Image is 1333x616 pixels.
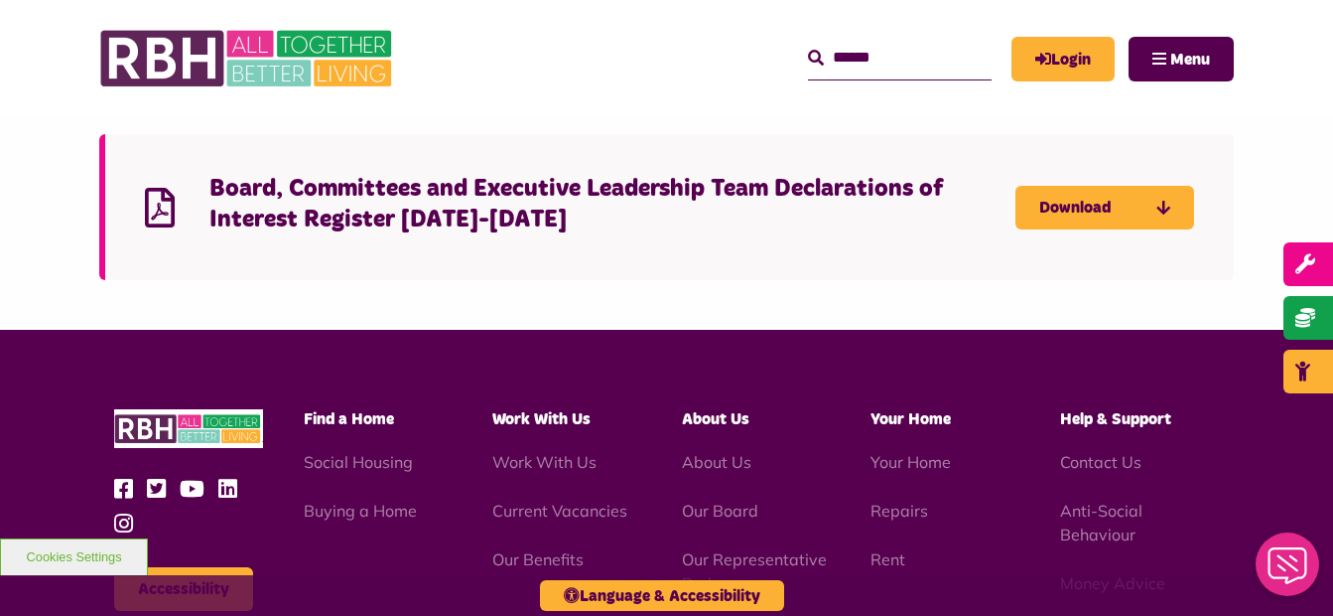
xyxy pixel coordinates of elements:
[492,501,627,521] a: Current Vacancies
[1015,186,1194,230] a: Download Board, Committees and Executive Leadership Team Declarations of Interest Register 2025-2...
[682,411,749,427] span: About Us
[682,501,758,521] a: Our Board
[1060,452,1141,472] a: Contact Us
[682,549,827,593] a: Our Representative Body
[1244,527,1333,616] iframe: Netcall Web Assistant for live chat
[114,409,263,448] img: RBH
[682,452,751,472] a: About Us
[492,549,584,569] a: Our Benefits
[304,501,417,521] a: Buying a Home
[304,452,413,472] a: Social Housing - open in a new tab
[1170,52,1210,68] span: Menu
[1060,501,1142,544] a: Anti-Social Behaviour
[1060,411,1171,427] span: Help & Support
[870,501,928,521] a: Repairs
[1011,37,1115,81] a: MyRBH
[540,580,784,611] button: Language & Accessibility
[209,174,1015,235] h4: Board, Committees and Executive Leadership Team Declarations of Interest Register [DATE]-[DATE]
[114,567,253,611] button: Accessibility
[492,452,597,472] a: Work With Us
[492,411,591,427] span: Work With Us
[808,37,992,79] input: Search
[1060,573,1165,593] a: Money Advice
[304,411,394,427] span: Find a Home
[870,411,951,427] span: Your Home
[870,549,905,569] a: Rent
[870,452,951,472] a: Your Home
[99,20,397,97] img: RBH
[1129,37,1234,81] button: Navigation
